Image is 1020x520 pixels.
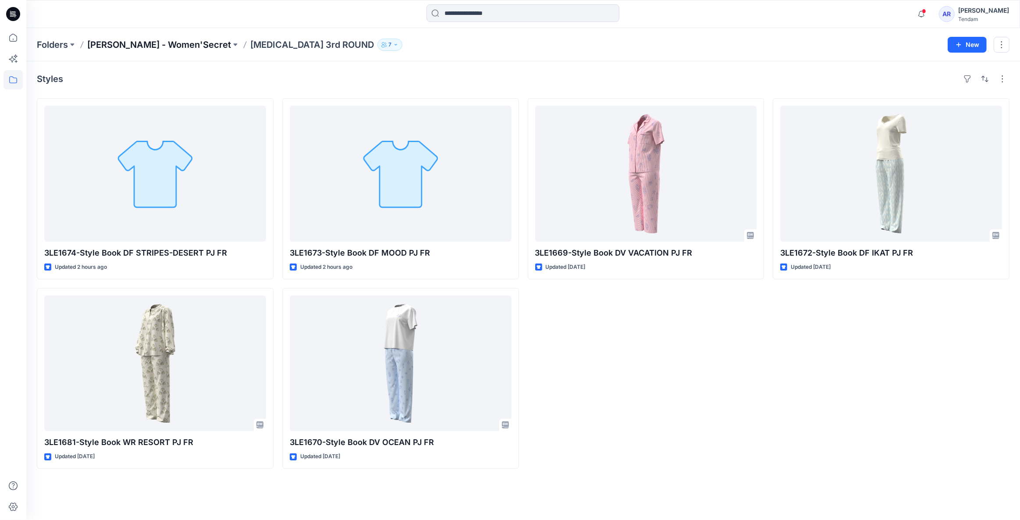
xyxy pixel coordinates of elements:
a: 3LE1670-Style Book DV OCEAN PJ FR [290,296,512,431]
p: 3LE1669-Style Book DV VACATION PJ FR [535,247,757,259]
p: Updated [DATE] [55,452,95,461]
a: 3LE1673-Style Book DF MOOD PJ FR [290,106,512,242]
p: Updated 2 hours ago [300,263,352,272]
p: 3LE1674-Style Book DF STRIPES-DESERT PJ FR [44,247,266,259]
p: Updated [DATE] [791,263,831,272]
h4: Styles [37,74,63,84]
button: 7 [377,39,402,51]
a: 3LE1674-Style Book DF STRIPES-DESERT PJ FR [44,106,266,242]
p: 3LE1673-Style Book DF MOOD PJ FR [290,247,512,259]
a: Folders [37,39,68,51]
a: [PERSON_NAME] - Women'Secret [87,39,231,51]
p: 3LE1672-Style Book DF IKAT PJ FR [780,247,1002,259]
div: AR [939,6,955,22]
p: 7 [388,40,391,50]
a: 3LE1669-Style Book DV VACATION PJ FR [535,106,757,242]
a: 3LE1681-Style Book WR RESORT PJ FR [44,296,266,431]
div: Tendam [958,16,1009,22]
p: Updated [DATE] [546,263,586,272]
p: [MEDICAL_DATA] 3rd ROUND [250,39,374,51]
p: Updated [DATE] [300,452,340,461]
p: Updated 2 hours ago [55,263,107,272]
div: [PERSON_NAME] [958,5,1009,16]
p: 3LE1681-Style Book WR RESORT PJ FR [44,436,266,449]
button: New [948,37,987,53]
p: 3LE1670-Style Book DV OCEAN PJ FR [290,436,512,449]
a: 3LE1672-Style Book DF IKAT PJ FR [780,106,1002,242]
